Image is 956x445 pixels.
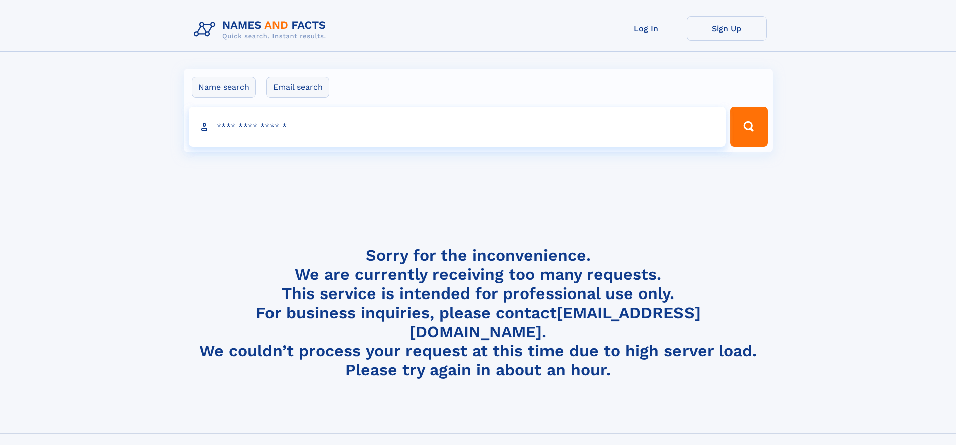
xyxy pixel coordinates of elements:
[190,246,767,380] h4: Sorry for the inconvenience. We are currently receiving too many requests. This service is intend...
[687,16,767,41] a: Sign Up
[192,77,256,98] label: Name search
[409,303,701,341] a: [EMAIL_ADDRESS][DOMAIN_NAME]
[606,16,687,41] a: Log In
[266,77,329,98] label: Email search
[730,107,767,147] button: Search Button
[190,16,334,43] img: Logo Names and Facts
[189,107,726,147] input: search input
